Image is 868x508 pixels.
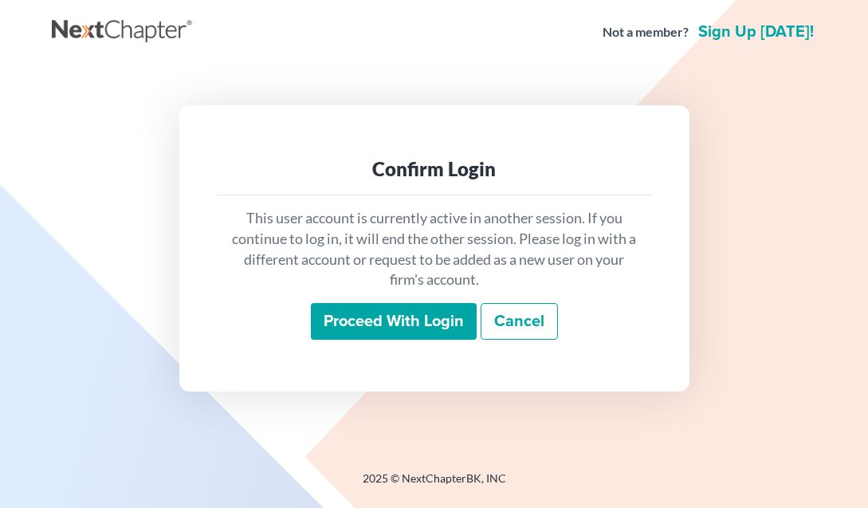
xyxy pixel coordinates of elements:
[695,24,817,40] a: Sign up [DATE]!
[311,303,477,340] input: Proceed with login
[481,303,558,340] a: Cancel
[230,156,638,182] div: Confirm Login
[230,208,638,290] p: This user account is currently active in another session. If you continue to log in, it will end ...
[603,23,689,41] strong: Not a member?
[52,471,817,499] div: 2025 © NextChapterBK, INC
